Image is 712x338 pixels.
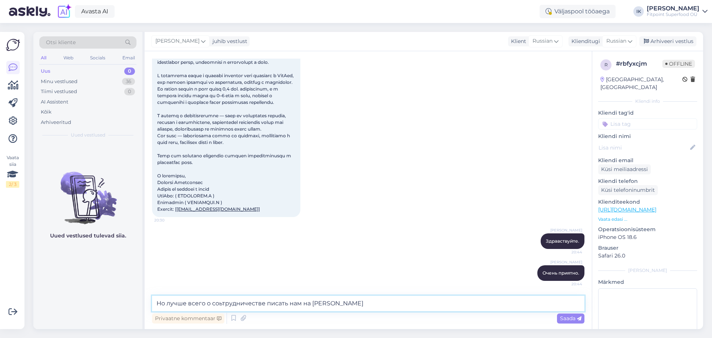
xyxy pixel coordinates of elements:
[124,88,135,95] div: 0
[6,181,19,188] div: 2 / 3
[647,6,708,17] a: [PERSON_NAME]Fitpoint Superfood OÜ
[6,154,19,188] div: Vaata siia
[157,19,295,212] span: Loremipsumdo! Sita conse Adipisc Elitseddoe — t incididuntutlabo etdolorem a enimadm veniam q nos...
[598,132,697,140] p: Kliendi nimi
[152,314,224,324] div: Privaatne kommentaar
[639,36,696,46] div: Arhiveeri vestlus
[633,6,644,17] div: IK
[647,12,699,17] div: Fitpoint Superfood OÜ
[599,144,689,152] input: Lisa nimi
[152,296,584,311] textarea: Но лучше всего о соьтрудничестве писать нам на [PERSON_NAME]
[41,88,77,95] div: Tiimi vestlused
[598,244,697,252] p: Brauser
[56,4,72,19] img: explore-ai
[550,227,582,233] span: [PERSON_NAME]
[6,38,20,52] img: Askly Logo
[46,39,76,46] span: Otsi kliente
[598,185,658,195] div: Küsi telefoninumbrit
[546,238,579,244] span: Здравствуйте.
[122,78,135,85] div: 36
[121,53,136,63] div: Email
[598,118,697,129] input: Lisa tag
[41,78,78,85] div: Minu vestlused
[568,37,600,45] div: Klienditugi
[62,53,75,63] div: Web
[598,157,697,164] p: Kliendi email
[75,5,115,18] a: Avasta AI
[616,59,662,68] div: # rbfyxcjm
[598,233,697,241] p: iPhone OS 18.6
[598,252,697,260] p: Safari 26.0
[662,60,695,68] span: Offline
[71,132,105,138] span: Uued vestlused
[89,53,107,63] div: Socials
[604,62,608,68] span: r
[154,217,182,223] span: 20:30
[598,216,697,223] p: Vaata edasi ...
[598,109,697,117] p: Kliendi tag'id
[554,281,582,287] span: 20:44
[41,119,71,126] div: Arhiveeritud
[533,37,553,45] span: Russian
[39,53,48,63] div: All
[210,37,247,45] div: juhib vestlust
[647,6,699,12] div: [PERSON_NAME]
[540,5,616,18] div: Väljaspool tööaega
[554,249,582,255] span: 20:44
[560,315,581,322] span: Saada
[598,98,697,105] div: Kliendi info
[41,98,68,106] div: AI Assistent
[606,37,626,45] span: Russian
[33,158,142,225] img: No chats
[124,68,135,75] div: 0
[598,198,697,206] p: Klienditeekond
[598,267,697,274] div: [PERSON_NAME]
[177,206,258,212] a: [EMAIL_ADDRESS][DOMAIN_NAME]
[598,278,697,286] p: Märkmed
[41,108,52,116] div: Kõik
[508,37,526,45] div: Klient
[598,164,651,174] div: Küsi meiliaadressi
[598,177,697,185] p: Kliendi telefon
[41,68,50,75] div: Uus
[600,76,682,91] div: [GEOGRAPHIC_DATA], [GEOGRAPHIC_DATA]
[550,259,582,265] span: [PERSON_NAME]
[598,226,697,233] p: Operatsioonisüsteem
[598,206,656,213] a: [URL][DOMAIN_NAME]
[155,37,200,45] span: [PERSON_NAME]
[50,232,126,240] p: Uued vestlused tulevad siia.
[543,270,579,276] span: Очень приятно.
